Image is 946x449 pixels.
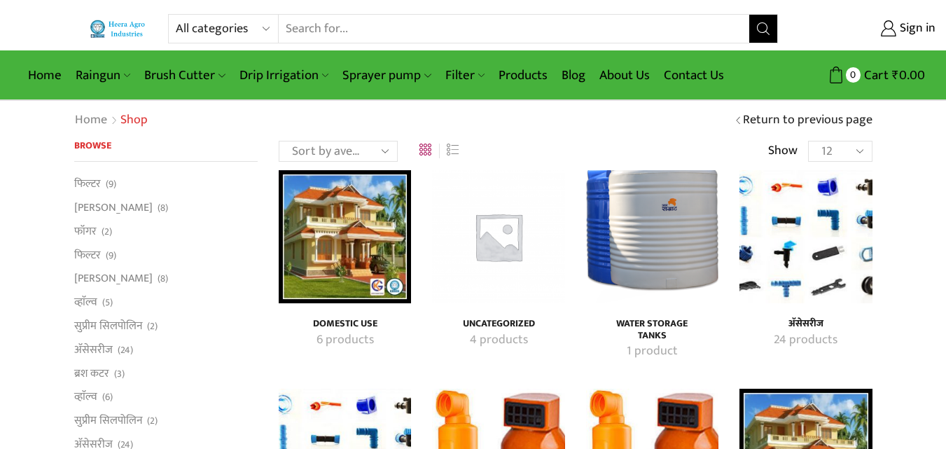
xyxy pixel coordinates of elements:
[294,318,396,330] a: Visit product category Domestic Use
[592,59,657,92] a: About Us
[447,318,549,330] a: Visit product category Uncategorized
[74,409,142,433] a: सुप्रीम सिलपोलिन
[279,15,749,43] input: Search for...
[137,59,232,92] a: Brush Cutter
[118,343,133,357] span: (24)
[294,318,396,330] h4: Domestic Use
[749,15,777,43] button: Search button
[586,170,718,303] img: Water Storage Tanks
[74,196,153,220] a: [PERSON_NAME]
[74,267,153,291] a: [PERSON_NAME]
[432,170,564,303] img: Uncategorized
[102,296,113,310] span: (5)
[21,59,69,92] a: Home
[335,59,438,92] a: Sprayer pump
[586,170,718,303] a: Visit product category Water Storage Tanks
[106,177,116,191] span: (9)
[432,170,564,303] a: Visit product category Uncategorized
[279,170,411,303] a: Visit product category Domestic Use
[755,318,856,330] h4: अ‍ॅसेसरीज
[792,62,925,88] a: 0 Cart ₹0.00
[147,319,158,333] span: (2)
[279,141,398,162] select: Shop order
[74,219,97,243] a: फॉगर
[74,361,109,385] a: ब्रश कटर
[114,367,125,381] span: (3)
[74,243,101,267] a: फिल्टर
[438,59,492,92] a: Filter
[743,111,872,130] a: Return to previous page
[147,414,158,428] span: (2)
[755,318,856,330] a: Visit product category अ‍ॅसेसरीज
[657,59,731,92] a: Contact Us
[74,338,113,361] a: अ‍ॅसेसरीज
[74,385,97,409] a: व्हाॅल्व
[294,331,396,350] a: Visit product category Domestic Use
[846,67,861,82] span: 0
[799,16,935,41] a: Sign in
[74,137,111,153] span: Browse
[755,331,856,350] a: Visit product category अ‍ॅसेसरीज
[120,113,148,128] h1: Shop
[896,20,935,38] span: Sign in
[447,331,549,350] a: Visit product category Uncategorized
[102,225,112,239] span: (2)
[470,331,528,350] mark: 4 products
[739,170,872,303] a: Visit product category अ‍ॅसेसरीज
[74,291,97,315] a: व्हाॅल्व
[69,59,137,92] a: Raingun
[106,249,116,263] span: (9)
[317,331,374,350] mark: 6 products
[74,111,108,130] a: Home
[492,59,555,92] a: Products
[232,59,335,92] a: Drip Irrigation
[74,176,101,195] a: फिल्टर
[74,314,142,338] a: सुप्रीम सिलपोलिन
[102,390,113,404] span: (6)
[768,142,798,160] span: Show
[601,343,703,361] a: Visit product category Water Storage Tanks
[774,331,837,350] mark: 24 products
[861,66,889,85] span: Cart
[74,111,148,130] nav: Breadcrumb
[892,64,925,86] bdi: 0.00
[158,272,168,286] span: (8)
[555,59,592,92] a: Blog
[601,318,703,342] h4: Water Storage Tanks
[892,64,899,86] span: ₹
[739,170,872,303] img: अ‍ॅसेसरीज
[627,343,678,361] mark: 1 product
[601,318,703,342] a: Visit product category Water Storage Tanks
[158,201,168,215] span: (8)
[279,170,411,303] img: Domestic Use
[447,318,549,330] h4: Uncategorized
